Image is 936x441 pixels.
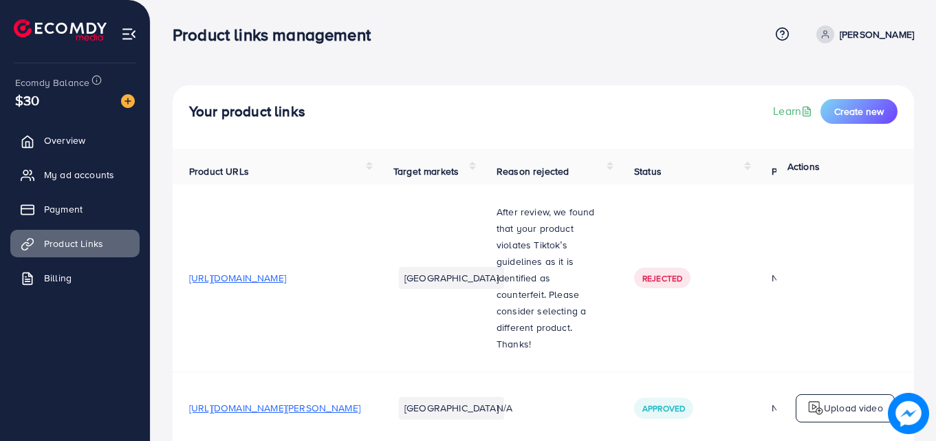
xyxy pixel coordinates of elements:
[772,164,832,178] span: Product video
[888,393,929,434] img: image
[44,202,83,216] span: Payment
[772,401,869,415] div: N/A
[10,127,140,154] a: Overview
[10,195,140,223] a: Payment
[10,264,140,292] a: Billing
[44,168,114,182] span: My ad accounts
[173,25,382,45] h3: Product links management
[44,271,72,285] span: Billing
[811,25,914,43] a: [PERSON_NAME]
[393,164,459,178] span: Target markets
[44,237,103,250] span: Product Links
[121,94,135,108] img: image
[497,164,569,178] span: Reason rejected
[189,401,360,415] span: [URL][DOMAIN_NAME][PERSON_NAME]
[773,103,815,119] a: Learn
[14,19,107,41] img: logo
[15,90,39,110] span: $30
[399,397,504,419] li: [GEOGRAPHIC_DATA]
[10,230,140,257] a: Product Links
[634,164,662,178] span: Status
[121,26,137,42] img: menu
[15,76,89,89] span: Ecomdy Balance
[189,271,286,285] span: [URL][DOMAIN_NAME]
[642,272,682,284] span: Rejected
[840,26,914,43] p: [PERSON_NAME]
[787,160,820,173] span: Actions
[189,164,249,178] span: Product URLs
[834,105,884,118] span: Create new
[497,337,531,351] span: Thanks!
[10,161,140,189] a: My ad accounts
[642,402,685,414] span: Approved
[807,400,824,416] img: logo
[399,267,504,289] li: [GEOGRAPHIC_DATA]
[820,99,897,124] button: Create new
[824,400,883,416] p: Upload video
[497,401,512,415] span: N/A
[497,205,595,334] span: After review, we found that your product violates Tiktok’s guidelines as it is identified as coun...
[44,133,85,147] span: Overview
[772,271,869,285] div: N/A
[189,103,305,120] h4: Your product links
